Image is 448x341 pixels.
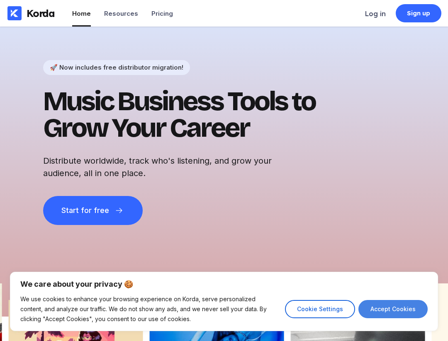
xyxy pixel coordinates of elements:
div: Home [72,10,91,17]
div: Resources [104,10,138,17]
div: Pricing [151,10,173,17]
button: Cookie Settings [285,300,355,318]
h2: Distribute worldwide, track who's listening, and grow your audience, all in one place. [43,155,309,179]
div: Sign up [407,9,431,17]
a: Sign up [396,4,441,22]
button: Accept Cookies [358,300,428,318]
p: We care about your privacy 🍪 [20,279,428,289]
div: Log in [365,10,386,18]
h1: Music Business Tools to Grow Your Career [43,88,342,141]
div: Start for free [61,206,109,215]
button: Start for free [43,196,143,225]
p: We use cookies to enhance your browsing experience on Korda, serve personalized content, and anal... [20,294,279,324]
div: Korda [27,7,55,19]
div: 🚀 Now includes free distributor migration! [50,63,183,71]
